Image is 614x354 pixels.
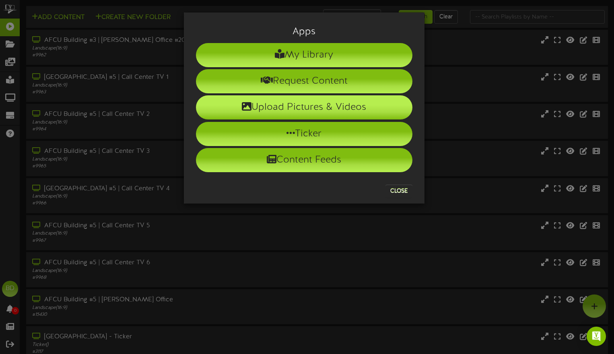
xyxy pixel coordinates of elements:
[587,327,606,346] div: Open Intercom Messenger
[196,27,412,37] h3: Apps
[196,95,412,119] li: Upload Pictures & Videos
[196,69,412,93] li: Request Content
[196,122,412,146] li: Ticker
[196,43,412,67] li: My Library
[196,148,412,172] li: Content Feeds
[385,185,412,198] button: Close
